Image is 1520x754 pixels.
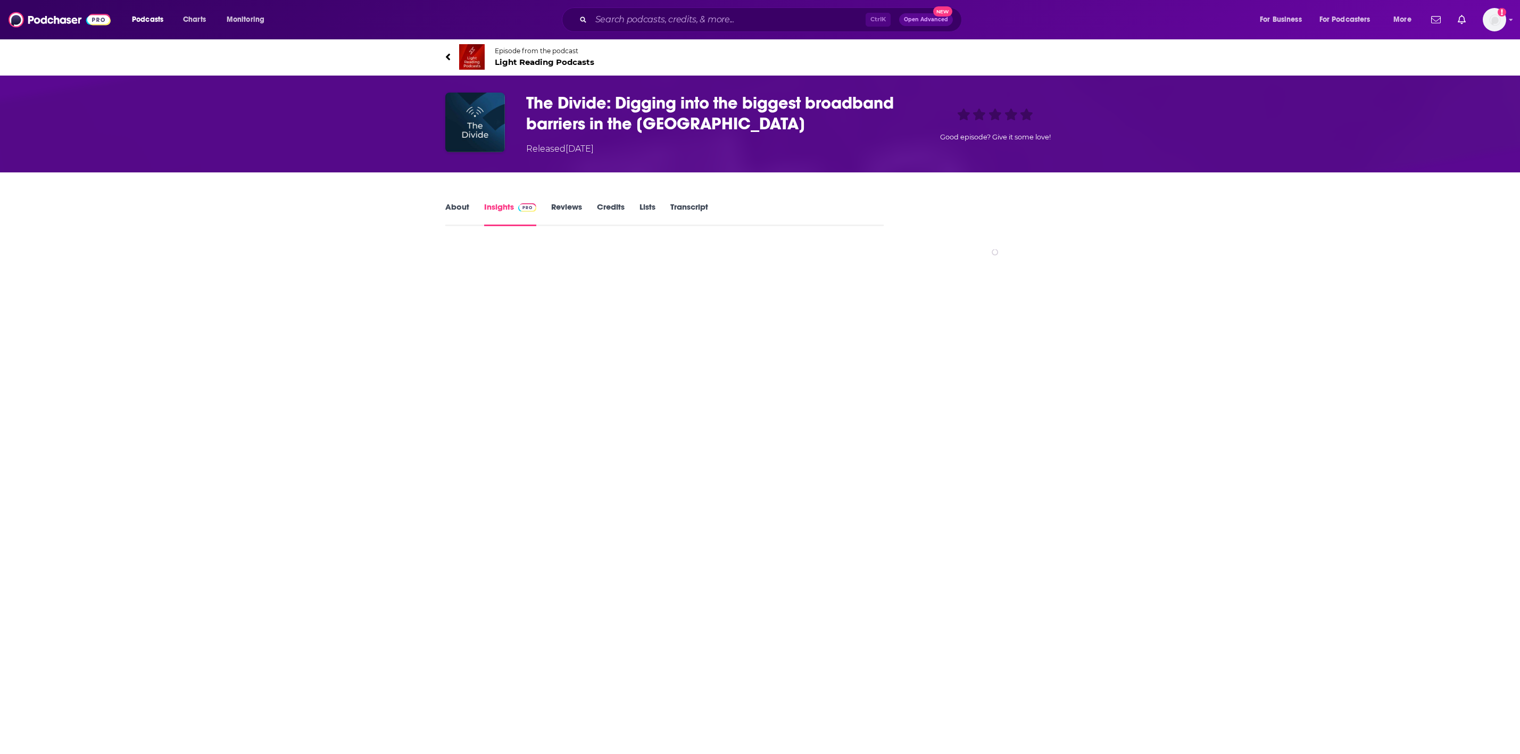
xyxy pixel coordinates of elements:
[940,133,1051,141] span: Good episode? Give it some love!
[866,13,891,27] span: Ctrl K
[899,13,953,26] button: Open AdvancedNew
[445,44,1075,70] a: Light Reading PodcastsEpisode from the podcastLight Reading Podcasts
[495,47,594,55] span: Episode from the podcast
[670,202,708,226] a: Transcript
[183,12,206,27] span: Charts
[445,93,505,152] img: The Divide: Digging into the biggest broadband barriers in the Bronx
[1313,11,1386,28] button: open menu
[639,202,655,226] a: Lists
[124,11,177,28] button: open menu
[526,93,899,134] h3: The Divide: Digging into the biggest broadband barriers in the Bronx
[551,202,582,226] a: Reviews
[484,202,537,226] a: InsightsPodchaser Pro
[1319,12,1371,27] span: For Podcasters
[1427,11,1445,29] a: Show notifications dropdown
[176,11,212,28] a: Charts
[132,12,163,27] span: Podcasts
[526,143,594,155] div: Released [DATE]
[1453,11,1470,29] a: Show notifications dropdown
[597,202,625,226] a: Credits
[227,12,264,27] span: Monitoring
[933,6,952,16] span: New
[572,7,972,32] div: Search podcasts, credits, & more...
[219,11,278,28] button: open menu
[1393,12,1411,27] span: More
[495,57,594,67] span: Light Reading Podcasts
[459,44,485,70] img: Light Reading Podcasts
[518,203,537,212] img: Podchaser Pro
[1483,8,1506,31] img: User Profile
[445,202,469,226] a: About
[1483,8,1506,31] span: Logged in as gracewagner
[1498,8,1506,16] svg: Add a profile image
[1252,11,1315,28] button: open menu
[904,17,948,22] span: Open Advanced
[1260,12,1302,27] span: For Business
[9,10,111,30] img: Podchaser - Follow, Share and Rate Podcasts
[1483,8,1506,31] button: Show profile menu
[1386,11,1425,28] button: open menu
[591,11,866,28] input: Search podcasts, credits, & more...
